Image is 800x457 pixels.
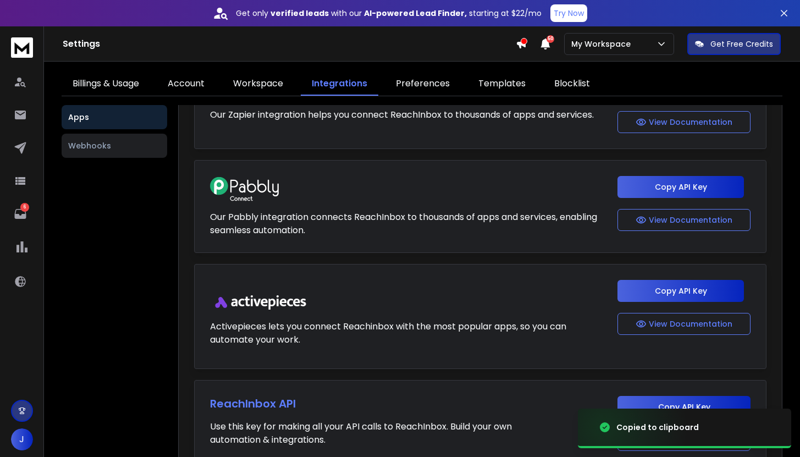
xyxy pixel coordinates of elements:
[62,105,167,129] button: Apps
[236,8,542,19] p: Get only with our starting at $22/mo
[62,73,150,96] a: Billings & Usage
[616,422,699,433] div: Copied to clipboard
[687,33,781,55] button: Get Free Credits
[364,8,467,19] strong: AI-powered Lead Finder,
[11,428,33,450] button: J
[547,35,554,43] span: 50
[210,420,512,447] p: Use this key for making all your API calls to ReachInbox. Build your own automation & integrations.
[11,37,33,58] img: logo
[617,209,751,231] button: View Documentation
[20,203,29,212] p: 6
[63,37,516,51] h1: Settings
[9,203,31,225] a: 6
[571,38,635,49] p: My Workspace
[157,73,216,96] a: Account
[550,4,587,22] button: Try Now
[554,8,584,19] p: Try Now
[385,73,461,96] a: Preferences
[210,396,512,411] h1: ReachInbox API
[222,73,294,96] a: Workspace
[210,108,594,122] p: Our Zapier integration helps you connect ReachInbox to thousands of apps and services.
[301,73,378,96] a: Integrations
[710,38,773,49] p: Get Free Credits
[210,211,606,237] p: Our Pabbly integration connects ReachInbox to thousands of apps and services, enabling seamless a...
[62,134,167,158] button: Webhooks
[617,396,751,418] button: Copy API Key
[617,176,744,198] button: Copy API Key
[210,320,606,346] p: Activepieces lets you connect Reachinbox with the most popular apps, so you can automate your work.
[617,111,751,133] button: View Documentation
[543,73,601,96] a: Blocklist
[617,313,751,335] button: View Documentation
[467,73,537,96] a: Templates
[271,8,329,19] strong: verified leads
[617,280,744,302] button: Copy API Key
